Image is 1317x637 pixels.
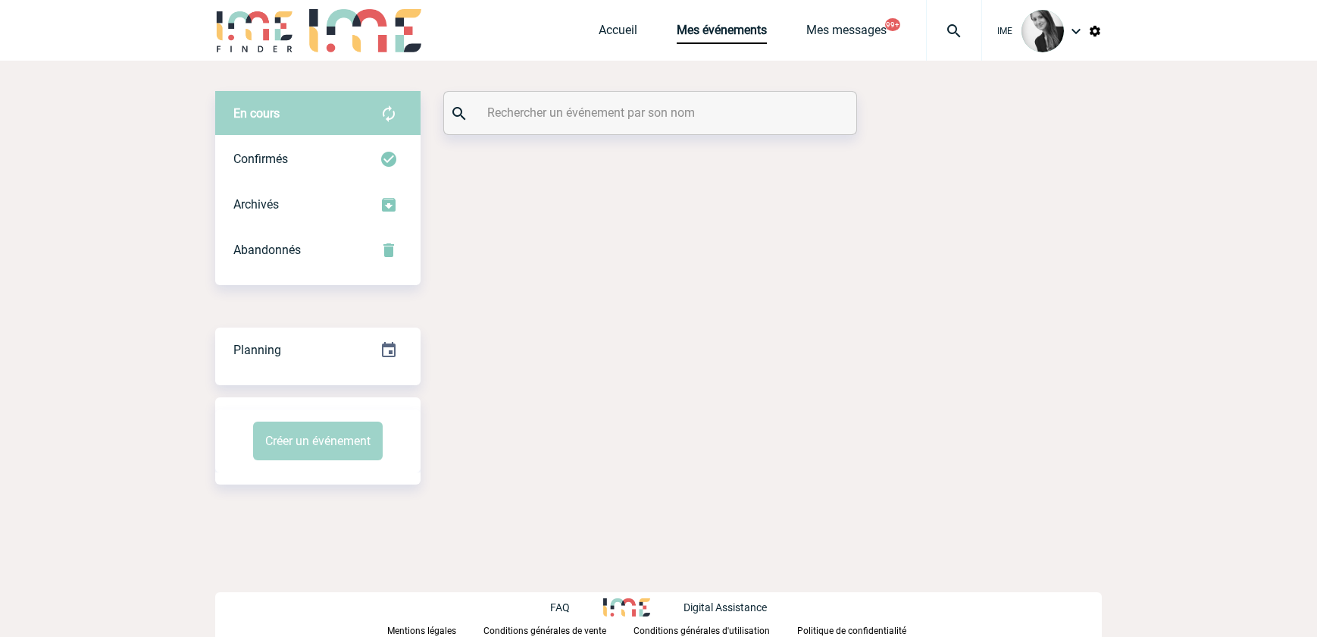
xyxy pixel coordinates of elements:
p: Mentions légales [387,626,456,636]
button: 99+ [885,18,900,31]
input: Rechercher un événement par son nom [483,102,821,124]
a: Accueil [599,23,637,44]
div: Retrouvez ici tous vos événements annulés [215,227,421,273]
img: http://www.idealmeetingsevents.fr/ [603,598,650,617]
span: Abandonnés [233,243,301,257]
div: Retrouvez ici tous les événements que vous avez décidé d'archiver [215,182,421,227]
div: Retrouvez ici tous vos évènements avant confirmation [215,91,421,136]
a: FAQ [550,599,603,613]
span: Archivés [233,197,279,212]
span: En cours [233,106,280,121]
button: Créer un événement [253,422,383,460]
p: Conditions générales de vente [483,626,606,636]
span: Confirmés [233,152,288,166]
a: Planning [215,327,421,372]
p: Politique de confidentialité [797,626,906,636]
img: 101050-0.jpg [1021,10,1064,52]
a: Mes messages [806,23,887,44]
p: Conditions générales d'utilisation [633,626,770,636]
div: Retrouvez ici tous vos événements organisés par date et état d'avancement [215,328,421,373]
p: Digital Assistance [684,601,767,613]
a: Conditions générales d'utilisation [633,623,797,637]
p: FAQ [550,601,570,613]
a: Politique de confidentialité [797,623,931,637]
a: Mes événements [677,23,767,44]
span: IME [997,26,1012,36]
span: Planning [233,343,281,357]
a: Conditions générales de vente [483,623,633,637]
a: Mentions légales [387,623,483,637]
img: IME-Finder [215,9,294,52]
